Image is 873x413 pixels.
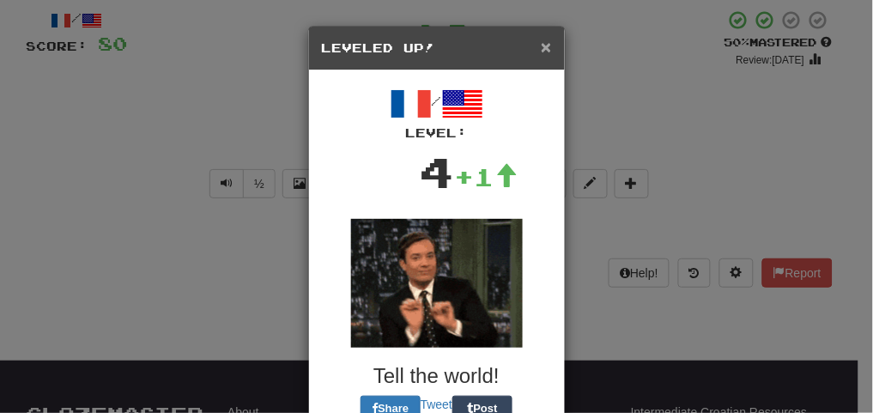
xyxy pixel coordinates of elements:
div: / [322,83,552,142]
h3: Tell the world! [322,365,552,387]
div: +1 [454,160,518,194]
div: Level: [322,125,552,142]
a: Tweet [421,398,452,411]
button: Close [541,38,551,56]
img: fallon-a20d7af9049159056f982dd0e4b796b9edb7b1d2ba2b0a6725921925e8bac842.gif [351,219,523,348]
h5: Leveled Up! [322,39,552,57]
div: 4 [419,142,454,202]
span: × [541,37,551,57]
